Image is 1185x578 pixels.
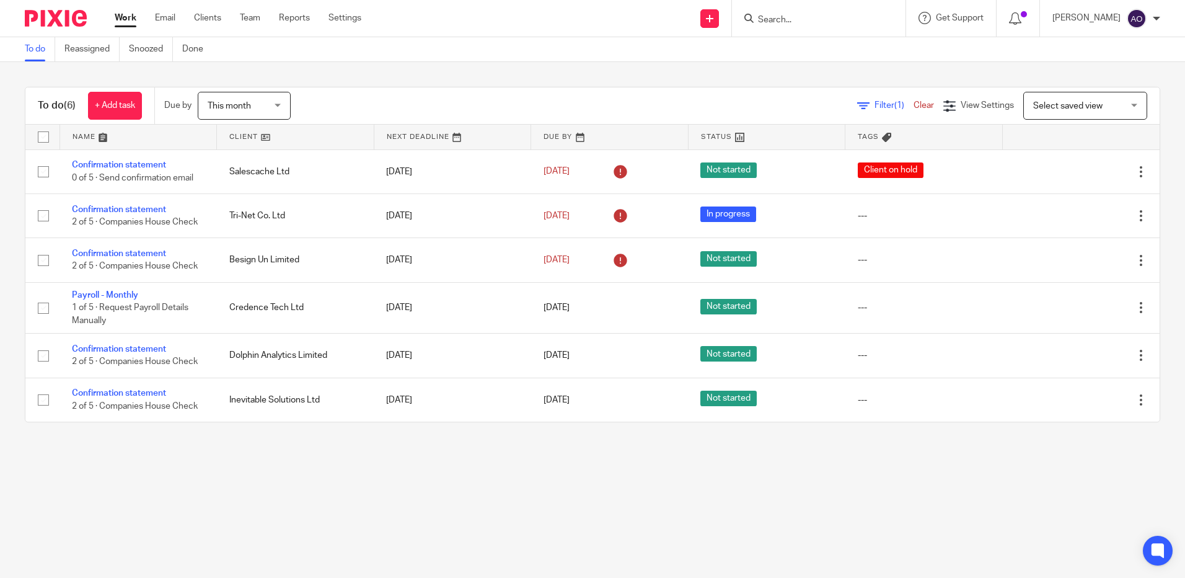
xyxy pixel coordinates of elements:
a: Clear [914,101,934,110]
span: Select saved view [1033,102,1103,110]
span: [DATE] [544,351,570,360]
a: Team [240,12,260,24]
span: 2 of 5 · Companies House Check [72,358,198,367]
span: Not started [700,162,757,178]
div: --- [858,254,990,266]
span: 0 of 5 · Send confirmation email [72,174,193,182]
span: View Settings [961,101,1014,110]
a: Reassigned [64,37,120,61]
a: Confirmation statement [72,161,166,169]
div: --- [858,349,990,362]
td: [DATE] [374,334,531,378]
a: + Add task [88,92,142,120]
span: Tags [858,133,879,140]
input: Search [757,15,868,26]
span: Not started [700,251,757,267]
span: 2 of 5 · Companies House Check [72,402,198,411]
span: In progress [700,207,756,222]
a: Confirmation statement [72,345,166,353]
a: Payroll - Monthly [72,291,138,300]
div: --- [858,210,990,222]
td: [DATE] [374,282,531,333]
a: Reports [279,12,310,24]
a: Confirmation statement [72,249,166,258]
a: Work [115,12,136,24]
p: Due by [164,99,192,112]
td: Besign Un Limited [217,238,374,282]
span: 2 of 5 · Companies House Check [72,262,198,271]
span: Not started [700,391,757,406]
a: Confirmation statement [72,205,166,214]
span: [DATE] [544,167,570,176]
span: (1) [894,101,904,110]
span: Client on hold [858,162,923,178]
span: This month [208,102,251,110]
div: --- [858,301,990,314]
td: Inevitable Solutions Ltd [217,378,374,422]
span: [DATE] [544,303,570,312]
td: Salescache Ltd [217,149,374,193]
a: Snoozed [129,37,173,61]
td: [DATE] [374,378,531,422]
span: Get Support [936,14,984,22]
a: Done [182,37,213,61]
span: [DATE] [544,396,570,404]
span: 2 of 5 · Companies House Check [72,218,198,226]
span: Not started [700,299,757,314]
td: Credence Tech Ltd [217,282,374,333]
a: To do [25,37,55,61]
td: [DATE] [374,193,531,238]
a: Confirmation statement [72,389,166,398]
p: [PERSON_NAME] [1052,12,1121,24]
a: Settings [328,12,361,24]
td: [DATE] [374,149,531,193]
h1: To do [38,99,76,112]
span: 1 of 5 · Request Payroll Details Manually [72,303,188,325]
td: Dolphin Analytics Limited [217,334,374,378]
td: Tri-Net Co. Ltd [217,193,374,238]
span: Not started [700,346,757,362]
div: --- [858,394,990,406]
td: [DATE] [374,238,531,282]
a: Email [155,12,175,24]
span: (6) [64,100,76,110]
span: [DATE] [544,256,570,264]
img: svg%3E [1127,9,1147,29]
img: Pixie [25,10,87,27]
span: Filter [874,101,914,110]
a: Clients [194,12,221,24]
span: [DATE] [544,211,570,220]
